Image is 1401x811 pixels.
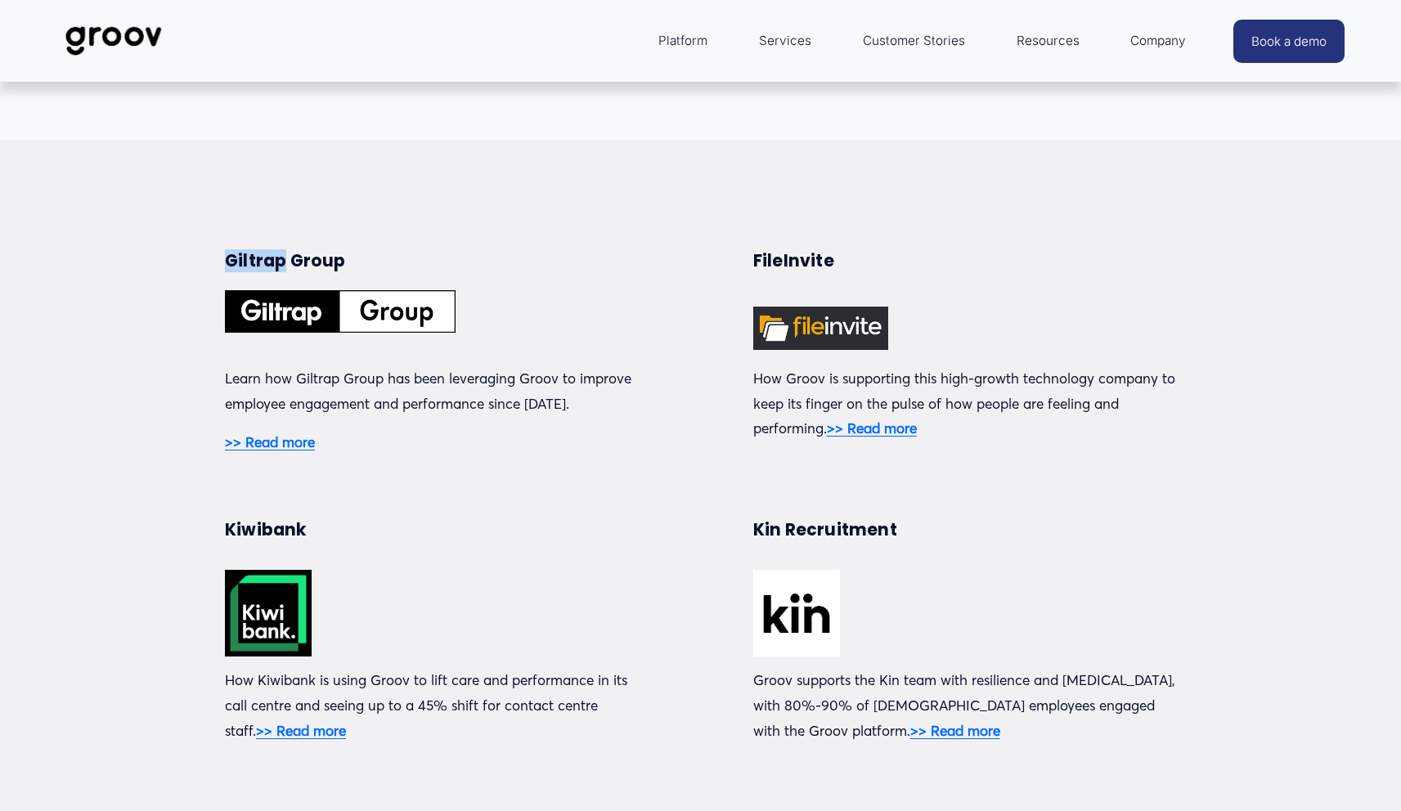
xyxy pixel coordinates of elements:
p: Groov supports the Kin team with resilience and [MEDICAL_DATA], with 80%-90% of [DEMOGRAPHIC_DATA... [753,668,1176,743]
img: Groov | Workplace Science Platform | Unlock Performance | Drive Results [56,14,172,68]
span: Company [1130,29,1186,52]
a: >> Read more [910,722,1000,739]
strong: FileInvite [753,249,834,272]
a: folder dropdown [1008,21,1088,60]
strong: Kiwibank [225,518,307,541]
a: Book a demo [1233,20,1345,63]
a: Services [751,21,819,60]
a: >> Read more [827,419,917,437]
p: How Groov is supporting this high-growth technology company to keep its finger on the pulse of ho... [753,366,1176,441]
a: >> Read more [225,433,315,450]
p: How Kiwibank is using Groov to lift care and performance in its call centre and seeing up to a 45... [225,668,648,743]
strong: Kin Recruitment [753,518,897,541]
a: Customer Stories [855,21,973,60]
span: Resources [1017,29,1080,52]
a: >> Read more [256,722,346,739]
strong: Giltrap Group [225,249,346,272]
a: folder dropdown [650,21,716,60]
p: Learn how Giltrap Group has been leveraging Groov to improve employee engagement and performance ... [225,366,648,416]
a: folder dropdown [1122,21,1194,60]
span: Platform [658,29,707,52]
